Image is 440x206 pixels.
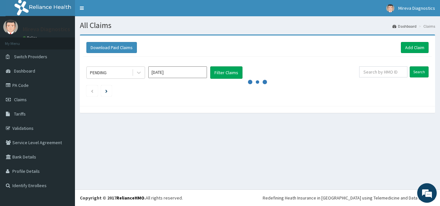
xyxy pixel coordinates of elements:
input: Select Month and Year [148,66,207,78]
span: Claims [14,97,27,103]
div: Redefining Heath Insurance in [GEOGRAPHIC_DATA] using Telemedicine and Data Science! [263,195,435,201]
a: RelianceHMO [116,195,144,201]
span: Dashboard [14,68,35,74]
a: Online [23,35,38,40]
button: Download Paid Claims [86,42,137,53]
button: Filter Claims [210,66,242,79]
footer: All rights reserved. [75,189,440,206]
li: Claims [417,23,435,29]
span: Mireva Diagnostics [398,5,435,11]
a: Dashboard [392,23,417,29]
p: Mireva Diagnostics [23,26,70,32]
a: Previous page [91,88,94,94]
img: User Image [3,20,18,34]
span: Tariffs [14,111,26,117]
svg: audio-loading [248,72,267,92]
input: Search [410,66,429,77]
span: Switch Providers [14,54,47,60]
h1: All Claims [80,21,435,30]
input: Search by HMO ID [359,66,407,77]
a: Add Claim [401,42,429,53]
a: Next page [105,88,108,94]
img: User Image [386,4,394,12]
div: PENDING [90,69,107,76]
strong: Copyright © 2017 . [80,195,146,201]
